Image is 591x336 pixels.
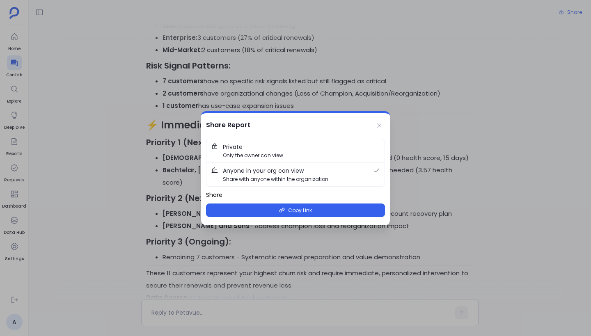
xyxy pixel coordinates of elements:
[206,191,385,199] span: Share
[223,175,328,183] span: Share with anyone within the organization
[206,139,385,162] button: PrivateOnly the owner can view
[223,166,304,175] span: Anyone in your org can view
[223,142,243,151] span: Private
[223,151,283,159] span: Only the owner can view
[206,203,385,217] button: Copy Link
[206,120,250,130] h2: Share Report
[206,163,385,186] button: Anyone in your org can viewShare with anyone within the organization
[288,206,312,214] span: Copy Link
